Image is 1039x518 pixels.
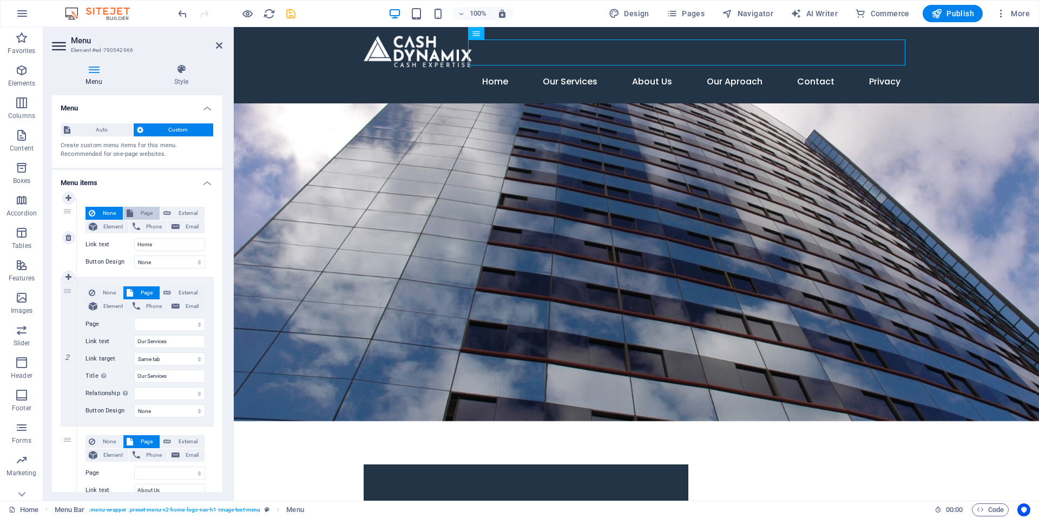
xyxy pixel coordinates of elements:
button: Page [123,207,160,220]
input: Link text... [134,335,205,348]
h4: Menu [52,64,140,87]
button: Phone [129,449,168,462]
span: AI Writer [791,8,838,19]
p: Images [11,306,33,315]
button: Auto [61,123,133,136]
span: Code [977,503,1004,516]
button: Email [168,300,205,313]
span: Click to select. Double-click to edit [286,503,304,516]
i: This element is a customizable preset [265,507,269,513]
label: Button Design [86,255,134,268]
span: None [98,435,120,448]
span: Publish [931,8,974,19]
p: Columns [8,112,35,120]
div: Create custom menu items for this menu. Recommended for one-page websites. [61,141,214,159]
input: Link text... [134,238,205,251]
h6: Session time [935,503,963,516]
p: Slider [14,339,30,347]
p: Features [9,274,35,283]
span: . menu-wrapper .preset-menu-v2-home-logo-nav-h1-image-text-menu [89,503,260,516]
span: Custom [147,123,211,136]
label: Link text [86,238,134,251]
span: Element [101,449,126,462]
button: Phone [129,300,168,313]
h4: Menu items [52,170,222,189]
button: None [86,435,123,448]
label: Link text [86,484,134,497]
div: Design (Ctrl+Alt+Y) [604,5,654,22]
i: Undo: Change menu items (Ctrl+Z) [176,8,189,20]
button: Element [86,449,129,462]
button: Phone [129,220,168,233]
label: Page [86,467,134,480]
p: Tables [12,241,31,250]
input: Link text... [134,484,205,497]
span: Design [609,8,649,19]
button: Design [604,5,654,22]
button: Publish [923,5,983,22]
p: Accordion [6,209,37,218]
button: External [160,435,205,448]
span: Email [183,449,201,462]
p: Boxes [13,176,31,185]
span: External [174,286,201,299]
span: Element [101,300,126,313]
span: External [174,435,201,448]
button: Code [972,503,1009,516]
button: External [160,207,205,220]
span: Phone [143,449,165,462]
span: None [98,286,120,299]
span: : [953,506,955,514]
span: Phone [143,300,165,313]
h6: 100% [469,7,486,20]
span: Auto [74,123,130,136]
span: Navigator [722,8,773,19]
a: Click to cancel selection. Double-click to open Pages [9,503,38,516]
label: Button Design [86,404,134,417]
span: Pages [667,8,705,19]
em: 2 [60,353,75,362]
span: Email [183,300,201,313]
img: Editor Logo [62,7,143,20]
button: None [86,286,123,299]
button: AI Writer [786,5,842,22]
label: Link target [86,352,134,365]
p: Marketing [6,469,36,477]
button: Page [123,286,160,299]
label: Relationship [86,387,134,400]
span: Element [101,220,126,233]
button: reload [262,7,275,20]
span: Phone [143,220,165,233]
span: Page [136,435,156,448]
p: Favorites [8,47,35,55]
button: Usercentrics [1017,503,1030,516]
button: External [160,286,205,299]
span: External [174,207,201,220]
button: Navigator [718,5,778,22]
span: None [98,207,120,220]
input: Title [134,370,205,383]
label: Link text [86,335,134,348]
button: None [86,207,123,220]
label: Title [86,370,134,383]
button: Pages [662,5,709,22]
p: Footer [12,404,31,412]
h2: Menu [71,36,222,45]
nav: breadcrumb [55,503,304,516]
i: Reload page [263,8,275,20]
label: Page [86,318,134,331]
button: 100% [453,7,491,20]
button: Email [168,220,205,233]
button: undo [176,7,189,20]
span: Page [136,207,156,220]
p: Content [10,144,34,153]
h4: Menu [52,95,222,115]
span: Click to select. Double-click to edit [55,503,85,516]
p: Elements [8,79,36,88]
span: 00 00 [946,503,963,516]
h4: Style [140,64,222,87]
button: Email [168,449,205,462]
i: On resize automatically adjust zoom level to fit chosen device. [497,9,507,18]
h3: Element #ed-790542966 [71,45,201,55]
i: Save (Ctrl+S) [285,8,297,20]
